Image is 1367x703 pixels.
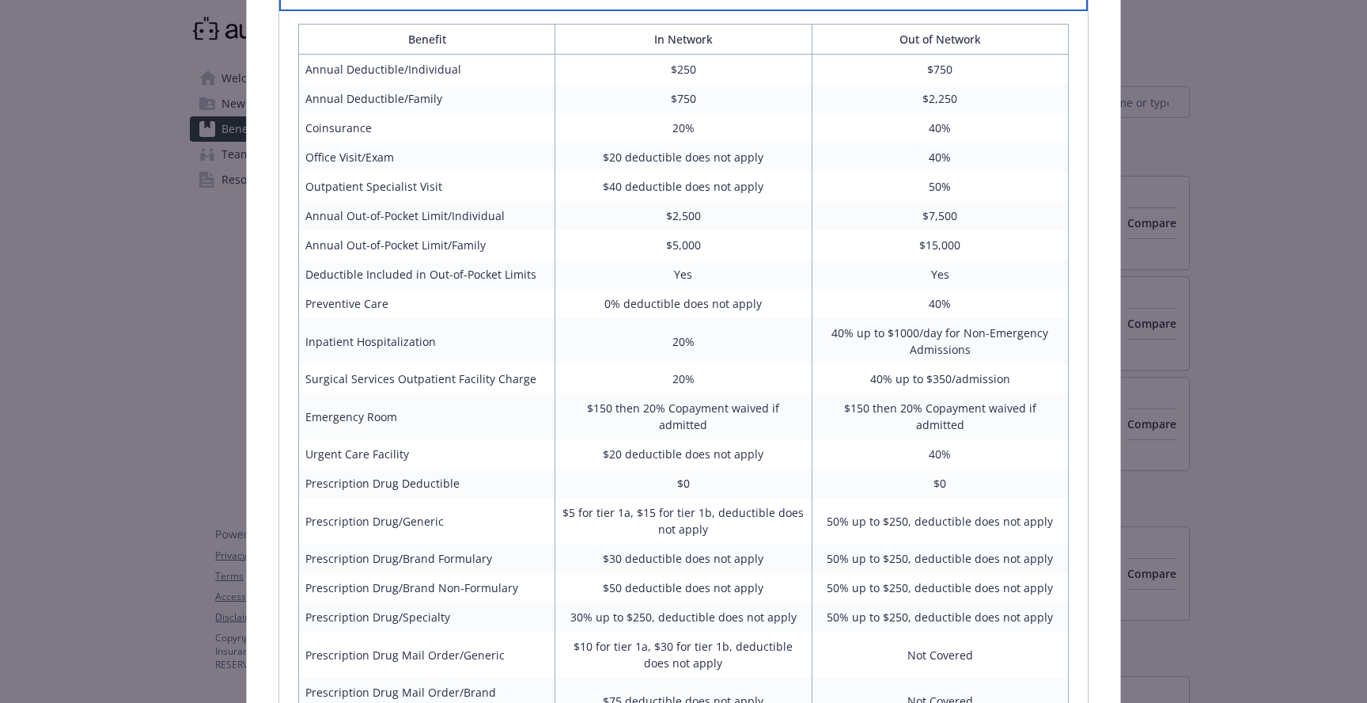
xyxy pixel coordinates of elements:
[555,393,812,439] td: $150 then 20% Copayment waived if admitted
[555,544,812,573] td: $30 deductible does not apply
[812,602,1068,632] td: 50% up to $250, deductible does not apply
[299,364,555,393] td: Surgical Services Outpatient Facility Charge
[299,25,555,55] th: Benefit
[812,260,1068,289] td: Yes
[555,55,812,85] td: $250
[812,142,1068,172] td: 40%
[299,201,555,230] td: Annual Out-of-Pocket Limit/Individual
[555,260,812,289] td: Yes
[299,260,555,289] td: Deductible Included in Out-of-Pocket Limits
[812,289,1068,318] td: 40%
[812,364,1068,393] td: 40% up to $350/admission
[299,113,555,142] td: Coinsurance
[299,393,555,439] td: Emergency Room
[299,84,555,113] td: Annual Deductible/Family
[299,573,555,602] td: Prescription Drug/Brand Non-Formulary
[555,84,812,113] td: $750
[299,289,555,318] td: Preventive Care
[812,573,1068,602] td: 50% up to $250, deductible does not apply
[812,55,1068,85] td: $750
[555,602,812,632] td: 30% up to $250, deductible does not apply
[555,142,812,172] td: $20 deductible does not apply
[299,602,555,632] td: Prescription Drug/Specialty
[812,113,1068,142] td: 40%
[812,84,1068,113] td: $2,250
[299,632,555,678] td: Prescription Drug Mail Order/Generic
[299,230,555,260] td: Annual Out-of-Pocket Limit/Family
[299,318,555,364] td: Inpatient Hospitalization
[299,439,555,469] td: Urgent Care Facility
[555,113,812,142] td: 20%
[812,469,1068,498] td: $0
[812,201,1068,230] td: $7,500
[299,544,555,573] td: Prescription Drug/Brand Formulary
[812,632,1068,678] td: Not Covered
[812,230,1068,260] td: $15,000
[555,201,812,230] td: $2,500
[812,498,1068,544] td: 50% up to $250, deductible does not apply
[555,172,812,201] td: $40 deductible does not apply
[812,172,1068,201] td: 50%
[555,573,812,602] td: $50 deductible does not apply
[555,498,812,544] td: $5 for tier 1a, $15 for tier 1b, deductible does not apply
[812,318,1068,364] td: 40% up to $1000/day for Non-Emergency Admissions
[299,55,555,85] td: Annual Deductible/Individual
[555,318,812,364] td: 20%
[812,439,1068,469] td: 40%
[812,25,1068,55] th: Out of Network
[555,230,812,260] td: $5,000
[555,289,812,318] td: 0% deductible does not apply
[555,632,812,678] td: $10 for tier 1a, $30 for tier 1b, deductible does not apply
[812,544,1068,573] td: 50% up to $250, deductible does not apply
[555,469,812,498] td: $0
[299,172,555,201] td: Outpatient Specialist Visit
[555,25,812,55] th: In Network
[555,439,812,469] td: $20 deductible does not apply
[299,469,555,498] td: Prescription Drug Deductible
[299,498,555,544] td: Prescription Drug/Generic
[812,393,1068,439] td: $150 then 20% Copayment waived if admitted
[555,364,812,393] td: 20%
[299,142,555,172] td: Office Visit/Exam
